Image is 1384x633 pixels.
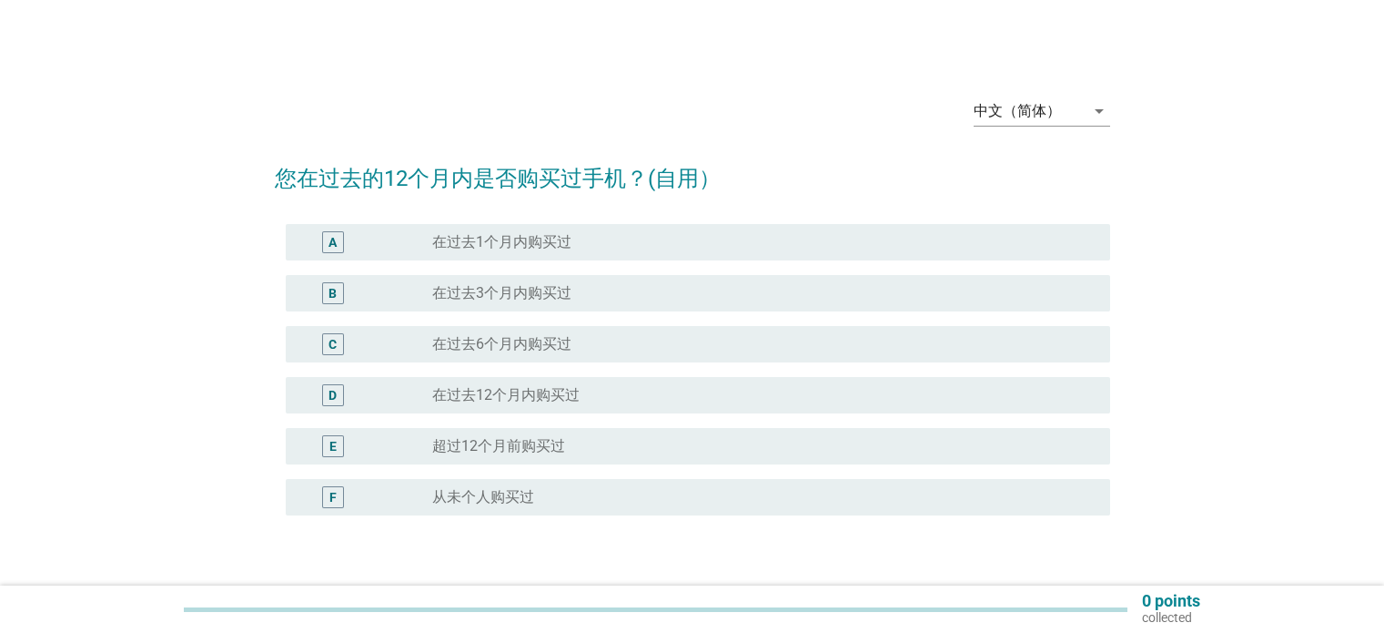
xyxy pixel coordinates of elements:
[328,386,337,405] div: D
[328,233,337,252] div: A
[329,488,337,507] div: F
[1088,100,1110,122] i: arrow_drop_down
[275,144,1110,195] h2: 您在过去的12个月内是否购买过手机？(自用）
[329,437,337,456] div: E
[974,103,1061,119] div: 中文（简体）
[328,284,337,303] div: B
[432,233,571,251] label: 在过去1个月内购买过
[328,335,337,354] div: C
[432,488,534,506] label: 从未个人购买过
[432,284,571,302] label: 在过去3个月内购买过
[432,386,580,404] label: 在过去12个月内购买过
[432,335,571,353] label: 在过去6个月内购买过
[1142,593,1200,609] p: 0 points
[432,437,565,455] label: 超过12个月前购买过
[1142,609,1200,626] p: collected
